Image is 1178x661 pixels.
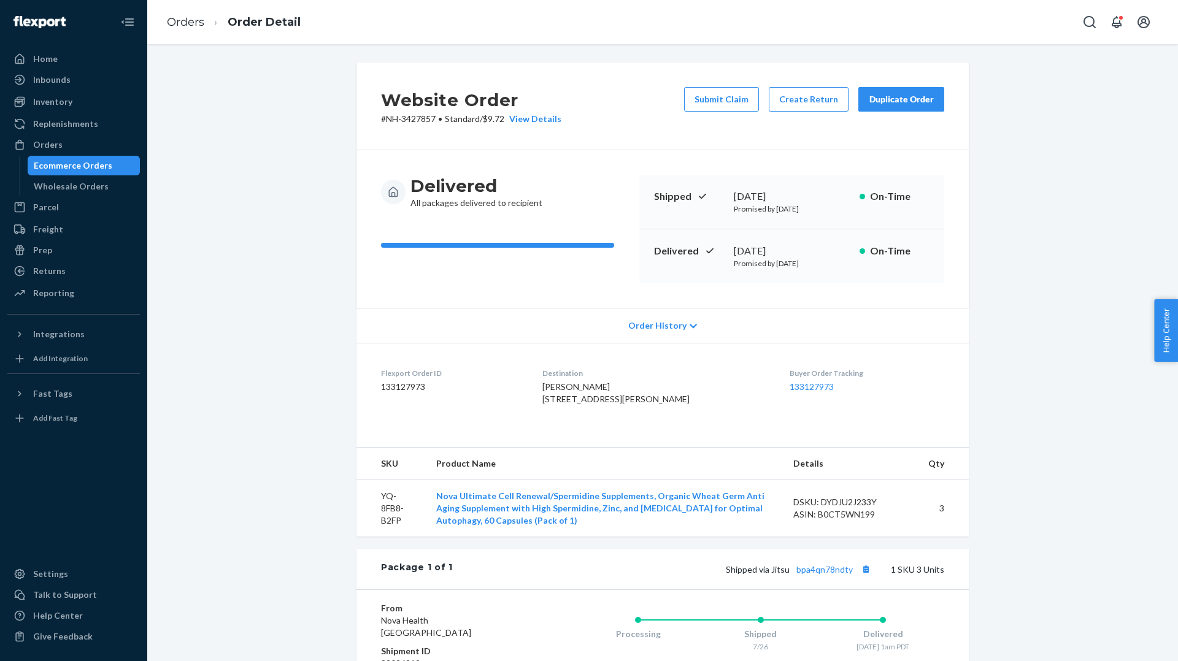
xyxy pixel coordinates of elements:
[28,177,141,196] a: Wholesale Orders
[654,244,724,258] p: Delivered
[33,53,58,65] div: Home
[33,287,74,299] div: Reporting
[7,324,140,344] button: Integrations
[381,368,523,378] dt: Flexport Order ID
[870,189,930,204] p: On-Time
[7,240,140,260] a: Prep
[7,135,140,155] a: Orders
[7,408,140,428] a: Add Fast Tag
[7,49,140,69] a: Home
[793,508,909,521] div: ASIN: B0CT5WN199
[1154,299,1178,362] button: Help Center
[7,114,140,134] a: Replenishments
[381,602,528,614] dt: From
[790,368,944,378] dt: Buyer Order Tracking
[769,87,849,112] button: Create Return
[699,628,822,640] div: Shipped
[734,244,850,258] div: [DATE]
[33,265,66,277] div: Returns
[356,448,426,480] th: SKU
[869,93,934,105] div: Duplicate Order
[7,197,140,217] a: Parcel
[504,113,561,125] button: View Details
[33,388,72,400] div: Fast Tags
[33,96,72,108] div: Inventory
[918,480,969,537] td: 3
[410,175,542,209] div: All packages delivered to recipient
[33,223,63,235] div: Freight
[1077,10,1102,34] button: Open Search Box
[734,204,850,214] p: Promised by [DATE]
[381,381,523,393] dd: 133127973
[381,87,561,113] h2: Website Order
[628,319,687,332] span: Order History
[7,384,140,403] button: Fast Tags
[734,258,850,269] p: Promised by [DATE]
[654,189,724,204] p: Shipped
[783,448,918,480] th: Details
[726,564,874,575] span: Shipped via Jitsu
[577,628,699,640] div: Processing
[7,92,140,112] a: Inventory
[410,175,542,197] h3: Delivered
[796,564,853,575] a: bpa4qn78ndty
[7,606,140,625] a: Help Center
[381,645,528,657] dt: Shipment ID
[381,615,471,638] span: Nova Health [GEOGRAPHIC_DATA]
[33,139,63,151] div: Orders
[157,4,310,40] ol: breadcrumbs
[822,628,944,640] div: Delivered
[542,368,771,378] dt: Destination
[115,10,140,34] button: Close Navigation
[33,413,77,423] div: Add Fast Tag
[34,180,109,193] div: Wholesale Orders
[33,568,68,580] div: Settings
[167,15,204,29] a: Orders
[1104,10,1129,34] button: Open notifications
[445,113,480,124] span: Standard
[7,220,140,239] a: Freight
[7,564,140,584] a: Settings
[33,328,85,340] div: Integrations
[790,381,834,392] a: 133127973
[7,283,140,303] a: Reporting
[858,561,874,577] button: Copy tracking number
[381,561,453,577] div: Package 1 of 1
[426,448,784,480] th: Product Name
[453,561,944,577] div: 1 SKU 3 Units
[918,448,969,480] th: Qty
[793,496,909,508] div: DSKU: DYDJU2J233Y
[858,87,944,112] button: Duplicate Order
[33,118,98,130] div: Replenishments
[7,349,140,369] a: Add Integration
[33,609,83,622] div: Help Center
[28,156,141,175] a: Ecommerce Orders
[436,491,764,525] a: Nova Ultimate Cell Renewal/Spermidine Supplements, Organic Wheat Germ Anti Aging Supplement with ...
[684,87,759,112] button: Submit Claim
[822,641,944,652] div: [DATE] 1am PDT
[7,585,140,605] a: Talk to Support
[870,244,930,258] p: On-Time
[33,201,59,213] div: Parcel
[7,70,140,90] a: Inbounds
[33,244,52,256] div: Prep
[33,630,93,643] div: Give Feedback
[542,381,690,404] span: [PERSON_NAME] [STREET_ADDRESS][PERSON_NAME]
[438,113,442,124] span: •
[699,641,822,652] div: 7/26
[228,15,301,29] a: Order Detail
[33,74,71,86] div: Inbounds
[33,589,97,601] div: Talk to Support
[33,353,88,364] div: Add Integration
[356,480,426,537] td: YQ-8FB8-B2FP
[13,16,66,28] img: Flexport logo
[34,159,112,172] div: Ecommerce Orders
[7,627,140,646] button: Give Feedback
[7,261,140,281] a: Returns
[734,189,850,204] div: [DATE]
[1131,10,1156,34] button: Open account menu
[381,113,561,125] p: # NH-3427857 / $9.72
